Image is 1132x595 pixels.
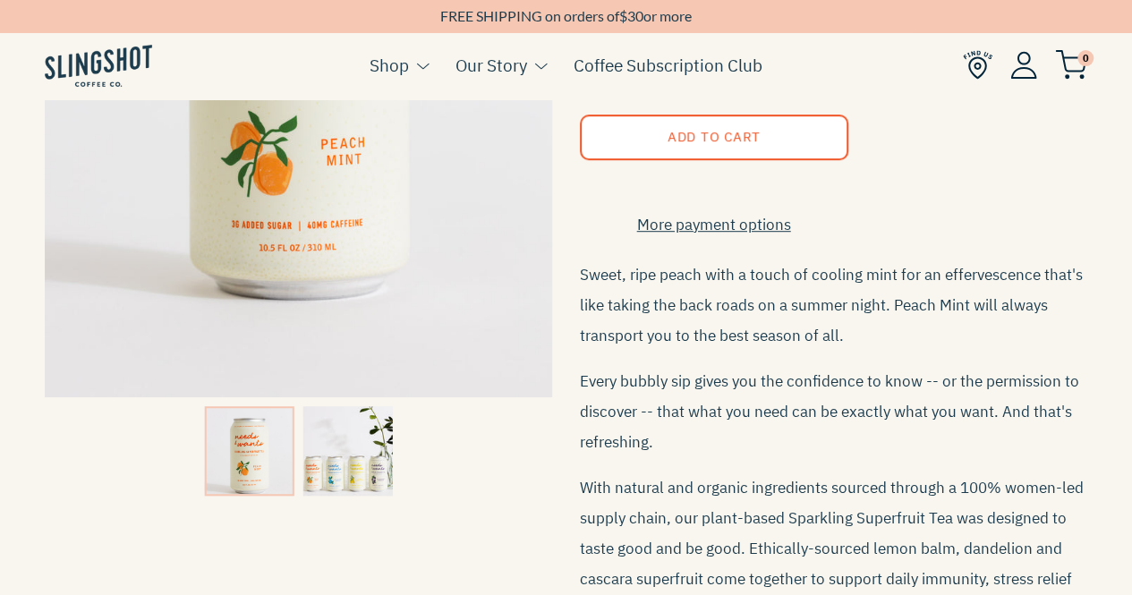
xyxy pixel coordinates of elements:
[1077,50,1094,66] span: 0
[455,52,527,79] a: Our Story
[370,52,409,79] a: Shop
[1055,55,1087,76] a: 0
[580,213,848,237] a: More payment options
[1010,51,1037,79] img: Account
[619,7,627,24] span: $
[574,52,762,79] a: Coffee Subscription Club
[580,115,848,160] button: Add to Cart
[667,128,760,145] span: Add to Cart
[1055,50,1087,80] img: cart
[580,265,1083,345] span: Sweet, ripe peach with a touch of cooling mint for an effervescence that's like taking the back r...
[963,50,992,80] img: Find Us
[627,7,643,24] span: 30
[580,371,1079,452] span: Every bubbly sip gives you the confidence to know -- or the permission to discover -- that what y...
